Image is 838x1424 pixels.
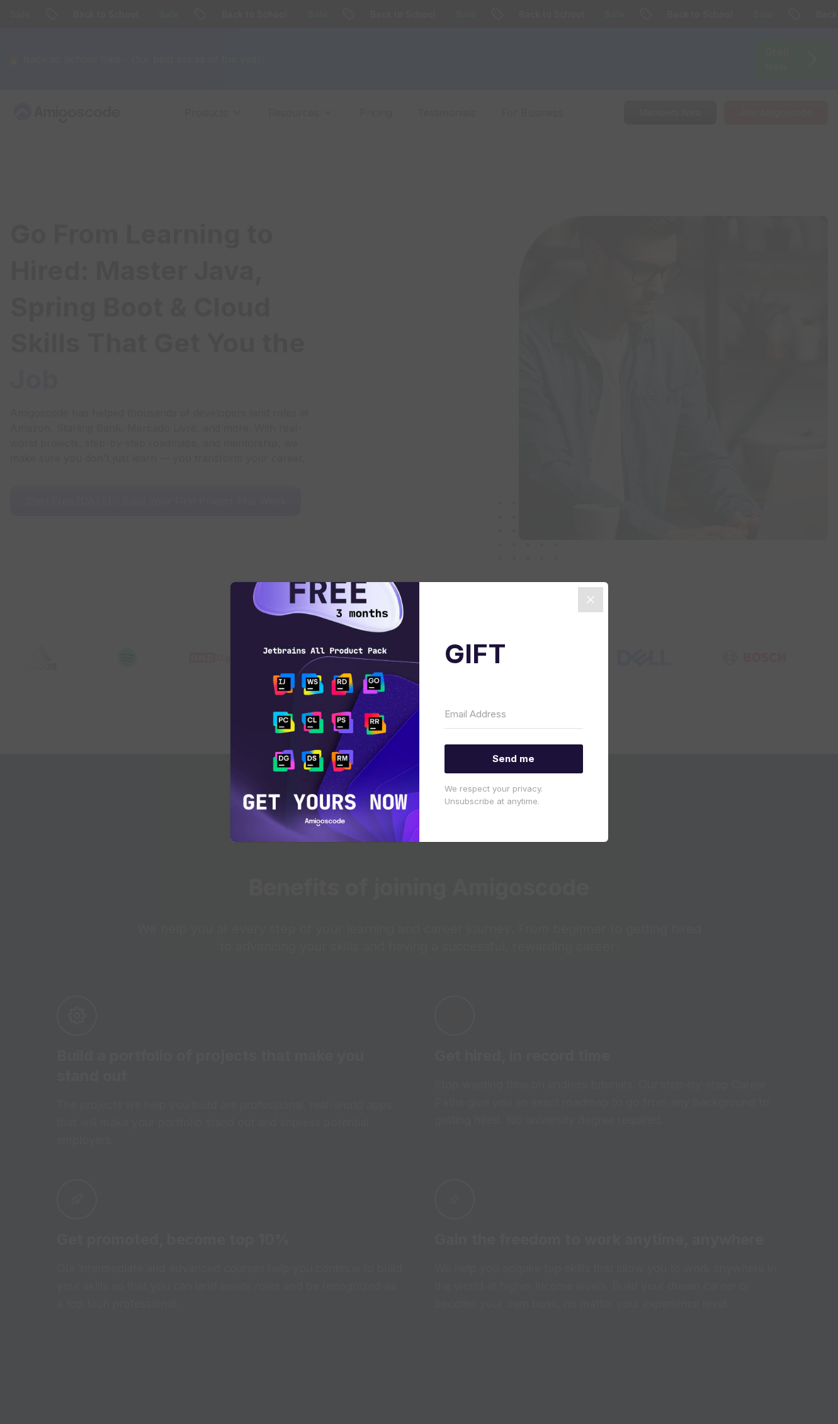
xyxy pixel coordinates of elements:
button: Send me [444,744,583,774]
input: Email Address [444,700,583,729]
h2: GIFT [444,634,583,673]
button: Close [578,587,603,612]
p: We respect your privacy. Unsubscribe at anytime. [444,783,583,807]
